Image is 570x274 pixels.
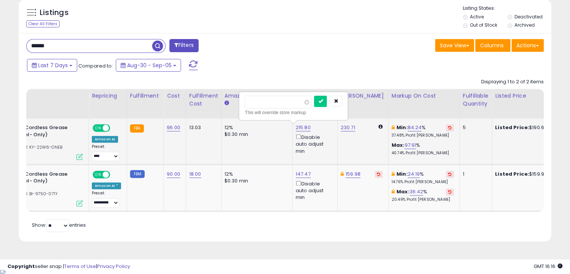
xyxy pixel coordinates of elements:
div: Amazon AI [92,136,118,143]
div: Disable auto adjust min [296,179,332,201]
small: FBA [130,124,144,132]
div: 5 [463,124,486,131]
small: FBM [130,170,145,178]
a: 97.91 [404,142,416,149]
div: This will override store markup [245,109,342,116]
span: Columns [480,42,504,49]
div: $190.67 [495,124,557,131]
p: Listing States: [463,5,551,12]
p: 14.76% Profit [PERSON_NAME] [392,179,454,185]
label: Deactivated [514,14,542,20]
a: 147.47 [296,170,311,178]
b: Min: [396,124,408,131]
div: Repricing [92,92,124,100]
b: Min: [396,170,408,178]
span: | SKU: KY-22W6-ONEB [13,144,62,150]
span: Compared to: [78,62,113,69]
div: Amazon AI * [92,182,121,189]
div: $159.98 [495,171,557,178]
div: Disable auto adjust min [296,133,332,155]
button: Columns [475,39,510,52]
label: Active [470,14,484,20]
label: Archived [514,22,534,28]
div: % [392,188,454,202]
span: Show: entries [32,221,86,229]
div: 12% [224,124,287,131]
strong: Copyright [7,263,35,270]
div: Preset: [92,191,121,208]
div: $0.30 min [224,178,287,184]
a: Terms of Use [64,263,96,270]
a: 36.42 [410,188,423,196]
b: Listed Price: [495,170,529,178]
a: 230.71 [341,124,355,131]
a: 159.98 [346,170,361,178]
div: Cost [167,92,183,100]
div: % [392,171,454,185]
b: Max: [392,142,405,149]
span: | SKU: BI-9750-071Y [13,191,58,197]
h5: Listings [40,8,69,18]
span: OFF [109,171,121,178]
a: 90.00 [167,170,180,178]
div: 13.03 [189,124,215,131]
div: seller snap | | [7,263,130,270]
a: 96.00 [167,124,180,131]
button: Filters [169,39,199,52]
div: Preset: [92,144,121,161]
div: 12% [224,171,287,178]
i: Revert to store-level Min Markup [448,126,452,129]
div: Fulfillment Cost [189,92,218,108]
div: Amazon Fees [224,92,289,100]
div: Markup on Cost [392,92,456,100]
button: Last 7 Days [27,59,77,72]
button: Save View [435,39,474,52]
div: % [392,142,454,156]
span: Aug-30 - Sep-05 [127,62,172,69]
a: 84.24 [408,124,422,131]
a: 24.19 [408,170,420,178]
div: % [392,124,454,138]
div: Clear All Filters [26,20,60,27]
th: The percentage added to the cost of goods (COGS) that forms the calculator for Min & Max prices. [388,89,459,119]
button: Aug-30 - Sep-05 [116,59,181,72]
p: 20.49% Profit [PERSON_NAME] [392,197,454,202]
span: ON [93,125,103,131]
span: 2025-09-14 16:16 GMT [534,263,563,270]
span: Last 7 Days [38,62,68,69]
div: [PERSON_NAME] [341,92,385,100]
small: Amazon Fees. [224,100,229,107]
a: 215.80 [296,124,311,131]
span: ON [93,171,103,178]
div: Listed Price [495,92,560,100]
b: Max: [396,188,410,195]
a: Privacy Policy [97,263,130,270]
p: 40.74% Profit [PERSON_NAME] [392,151,454,156]
b: Listed Price: [495,124,529,131]
a: 18.00 [189,170,201,178]
p: 37.48% Profit [PERSON_NAME] [392,133,454,138]
div: Fulfillment [130,92,160,100]
div: Displaying 1 to 2 of 2 items [481,78,544,86]
label: Out of Stock [470,22,497,28]
button: Actions [512,39,544,52]
span: OFF [109,125,121,131]
div: Fulfillable Quantity [463,92,489,108]
div: $0.30 min [224,131,287,138]
i: This overrides the store level min markup for this listing [392,125,395,130]
div: 1 [463,171,486,178]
